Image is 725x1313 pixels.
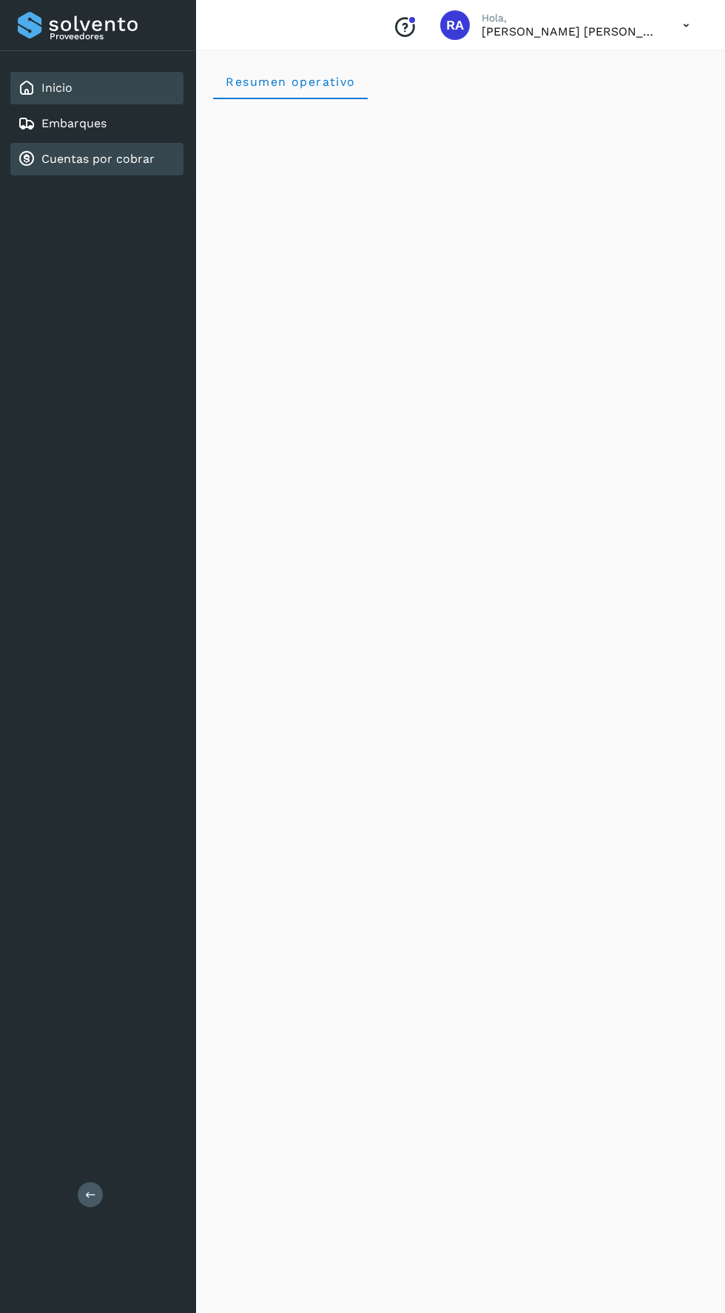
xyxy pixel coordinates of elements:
[41,116,107,130] a: Embarques
[482,24,659,38] p: Raphael Argenis Rubio Becerril
[10,107,183,140] div: Embarques
[41,152,155,166] a: Cuentas por cobrar
[10,72,183,104] div: Inicio
[10,143,183,175] div: Cuentas por cobrar
[225,75,356,89] span: Resumen operativo
[41,81,72,95] a: Inicio
[50,31,178,41] p: Proveedores
[482,12,659,24] p: Hola,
